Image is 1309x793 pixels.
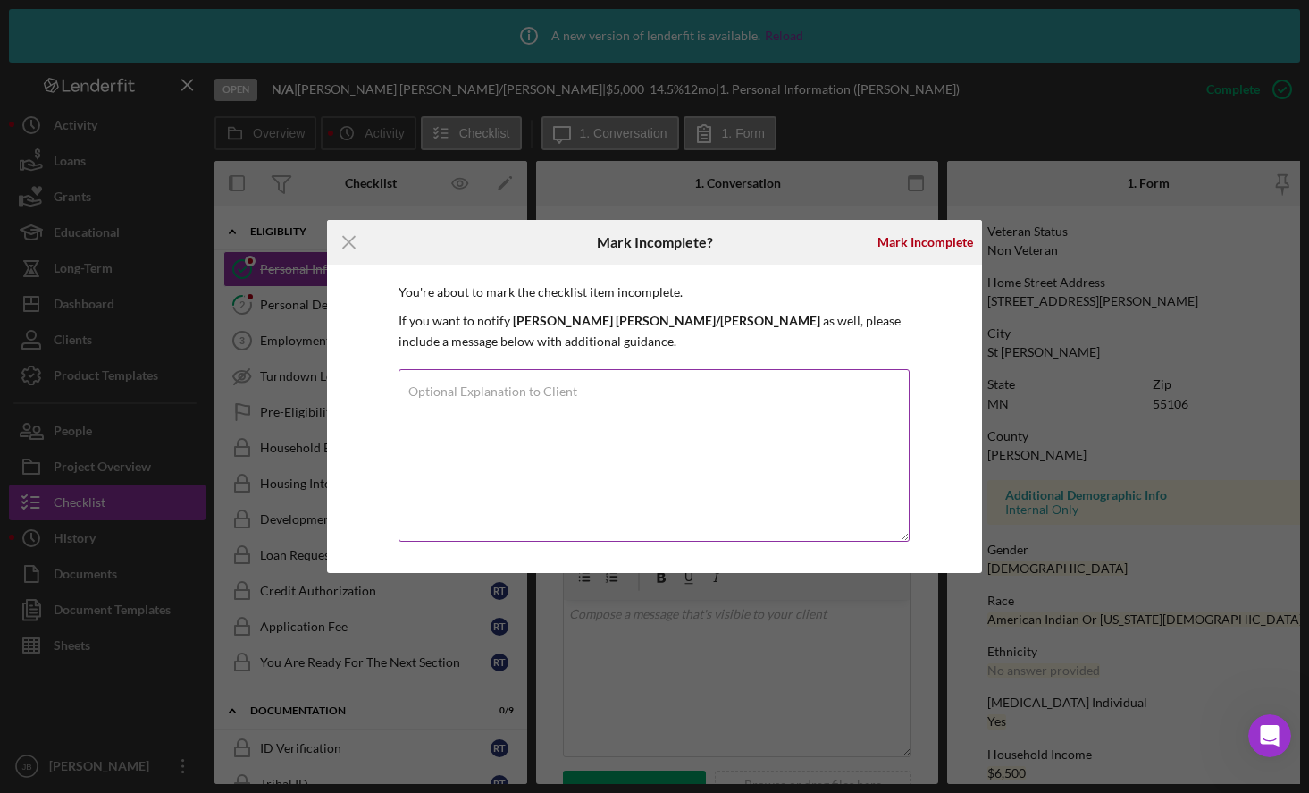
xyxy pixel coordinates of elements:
[399,283,910,302] p: You're about to mark the checklist item incomplete.
[597,234,713,250] h6: Mark Incomplete?
[1248,714,1291,757] iframe: Intercom live chat
[408,384,577,399] label: Optional Explanation to Client
[868,224,982,260] button: Mark Incomplete
[513,313,820,328] b: [PERSON_NAME] [PERSON_NAME]/[PERSON_NAME]
[877,224,973,260] div: Mark Incomplete
[399,311,910,351] p: If you want to notify as well, please include a message below with additional guidance.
